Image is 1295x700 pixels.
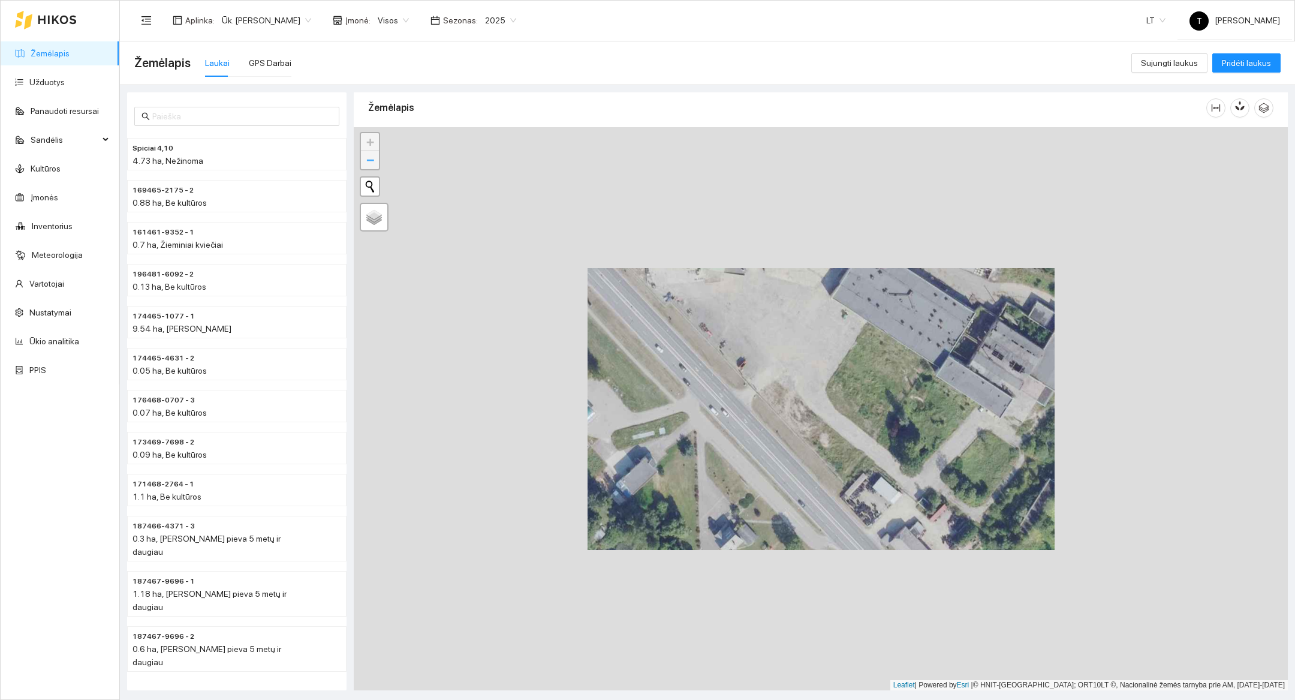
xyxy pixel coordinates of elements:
a: Panaudoti resursai [31,106,99,116]
span: calendar [430,16,440,25]
a: Zoom in [361,133,379,151]
a: Vartotojai [29,279,64,289]
span: layout [173,16,182,25]
span: Žemėlapis [134,53,191,73]
a: PPIS [29,365,46,375]
span: [PERSON_NAME] [1189,16,1280,25]
span: Aplinka : [185,14,215,27]
span: 187467-9696 - 1 [132,576,195,587]
a: Kultūros [31,164,61,173]
span: 174465-1077 - 1 [132,311,195,322]
span: 0.05 ha, Be kultūros [132,366,207,375]
span: 1.1 ha, Be kultūros [132,492,201,501]
div: Laukai [205,56,230,70]
span: T [1197,11,1202,31]
span: 187466-4371 - 3 [132,521,195,532]
a: Esri [957,681,969,689]
span: 0.6 ha, [PERSON_NAME] pieva 5 metų ir daugiau [132,644,281,667]
span: Pridėti laukus [1222,56,1271,70]
span: − [366,152,374,167]
span: 4.73 ha, Nežinoma [132,156,203,166]
input: Paieška [152,110,332,123]
a: Žemėlapis [31,49,70,58]
a: Pridėti laukus [1212,58,1281,68]
a: Zoom out [361,151,379,169]
span: Sezonas : [443,14,478,27]
button: Sujungti laukus [1131,53,1207,73]
span: column-width [1207,103,1225,113]
span: LT [1146,11,1165,29]
div: | Powered by © HNIT-[GEOGRAPHIC_DATA]; ORT10LT ©, Nacionalinė žemės tarnyba prie AM, [DATE]-[DATE] [890,680,1288,690]
span: 0.13 ha, Be kultūros [132,282,206,292]
a: Layers [361,204,387,230]
span: menu-fold [141,15,152,26]
span: Spiciai 4,10 [132,143,173,154]
span: 196481-6092 - 2 [132,269,194,280]
a: Užduotys [29,77,65,87]
span: 0.07 ha, Be kultūros [132,408,207,417]
span: 0.7 ha, Žieminiai kviečiai [132,240,223,250]
span: 161461-9352 - 1 [132,227,194,238]
span: Sandėlis [31,128,99,152]
a: Nustatymai [29,308,71,317]
span: Visos [378,11,409,29]
div: GPS Darbai [249,56,291,70]
span: Įmonė : [345,14,371,27]
span: Sujungti laukus [1141,56,1198,70]
span: 2025 [485,11,516,29]
span: + [366,134,374,149]
button: Pridėti laukus [1212,53,1281,73]
span: 0.3 ha, [PERSON_NAME] pieva 5 metų ir daugiau [132,534,281,557]
a: Meteorologija [32,250,83,260]
a: Leaflet [893,681,915,689]
span: 9.54 ha, [PERSON_NAME] [132,324,231,334]
button: column-width [1206,98,1225,118]
span: 0.88 ha, Be kultūros [132,198,207,208]
span: shop [333,16,342,25]
a: Inventorius [32,221,73,231]
a: Įmonės [31,193,58,202]
a: Sujungti laukus [1131,58,1207,68]
button: Initiate a new search [361,178,379,196]
span: 169465-2175 - 2 [132,185,194,196]
span: 0.09 ha, Be kultūros [132,450,207,459]
span: Ūk. Sigitas Krivickas [222,11,311,29]
span: 173469-7698 - 2 [132,437,194,448]
span: 176468-0707 - 3 [132,395,195,406]
span: 171468-2764 - 1 [132,479,194,490]
button: menu-fold [134,8,158,32]
span: | [971,681,973,689]
a: Ūkio analitika [29,337,79,346]
div: Žemėlapis [368,91,1206,125]
span: 174465-4631 - 2 [132,353,194,364]
span: 1.18 ha, [PERSON_NAME] pieva 5 metų ir daugiau [132,589,287,612]
span: 187467-9696 - 2 [132,631,194,642]
span: search [141,112,150,121]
